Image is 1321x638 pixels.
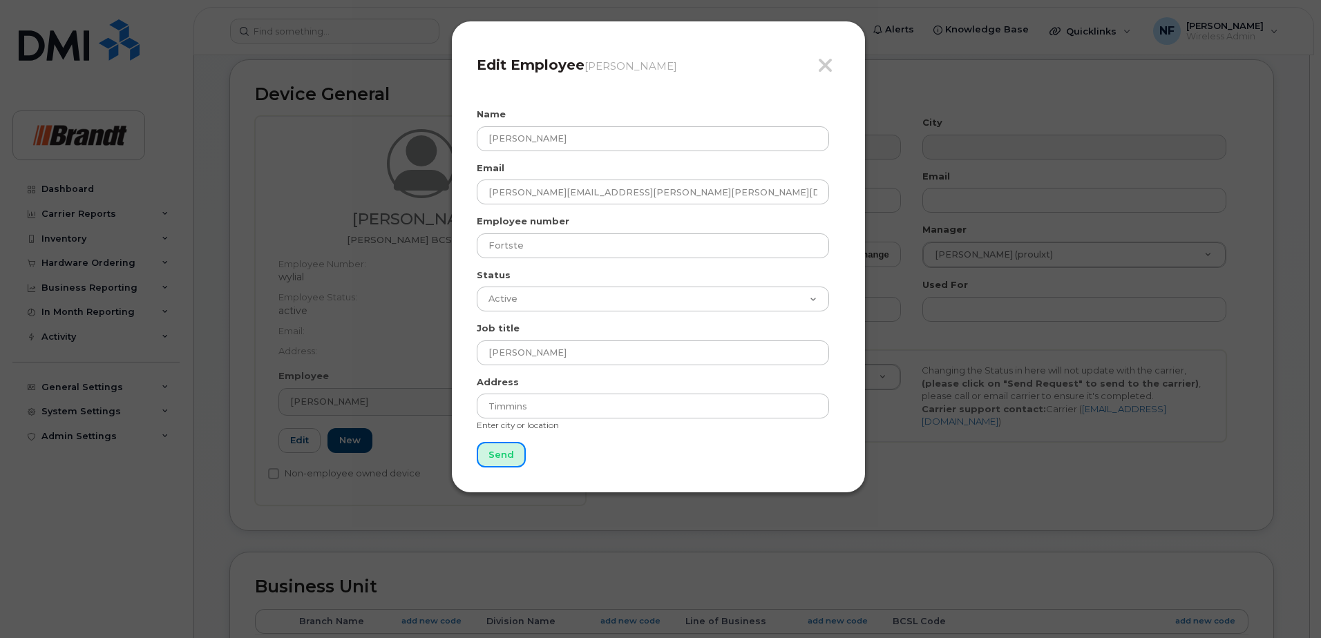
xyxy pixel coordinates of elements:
[477,442,526,467] input: Send
[477,162,504,175] label: Email
[585,59,677,72] small: [PERSON_NAME]
[477,57,840,73] h4: Edit Employee
[477,322,520,335] label: Job title
[477,108,506,121] label: Name
[477,420,559,430] small: Enter city or location
[477,269,511,282] label: Status
[477,376,519,389] label: Address
[477,215,569,228] label: Employee number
